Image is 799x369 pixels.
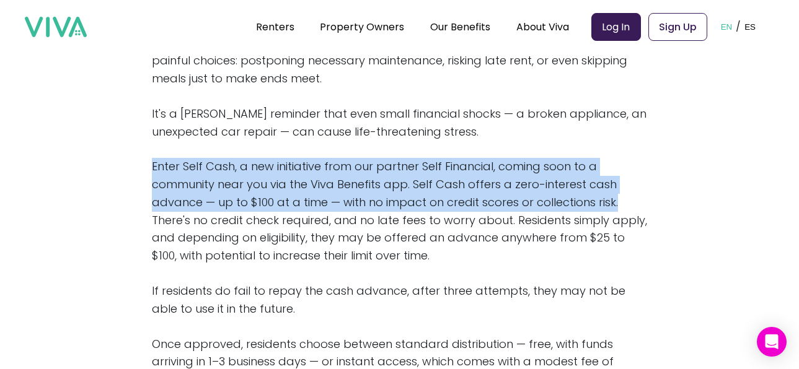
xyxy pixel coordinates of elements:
[430,11,490,42] div: Our Benefits
[152,158,648,265] p: Enter Self Cash, a new initiative from our partner Self Financial, coming soon to a community nea...
[152,282,648,318] p: If residents do fail to repay the cash advance, after three attempts, they may not be able to use...
[320,20,404,34] a: Property Owners
[152,105,648,141] p: It's a [PERSON_NAME] reminder that even small financial shocks — a broken appliance, an unexpecte...
[25,17,87,38] img: viva
[741,7,759,46] button: ES
[152,34,648,87] p: In a conducted by Viva Benefits, residents shared how rising costs force painful choices: postpon...
[736,17,741,36] p: /
[516,11,569,42] div: About Viva
[717,7,736,46] button: EN
[757,327,787,357] div: Open Intercom Messenger
[591,13,641,41] a: Log In
[648,13,707,41] a: Sign Up
[256,20,294,34] a: Renters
